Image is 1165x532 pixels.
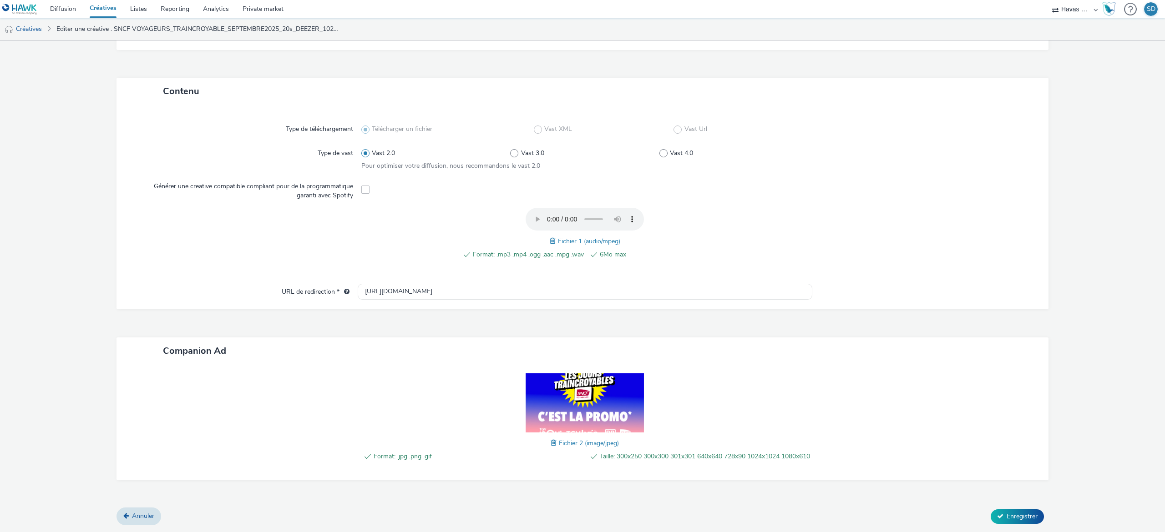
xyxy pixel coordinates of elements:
span: Pour optimiser votre diffusion, nous recommandons le vast 2.0 [361,161,540,170]
label: Générer une creative compatible compliant pour de la programmatique garanti avec Spotify [133,178,357,201]
a: Annuler [116,507,161,525]
span: Vast 3.0 [521,149,544,158]
label: Type de téléchargement [282,121,357,134]
img: Hawk Academy [1102,2,1116,16]
span: Vast 2.0 [372,149,395,158]
img: Fichier 2 (image/jpeg) [526,373,644,432]
span: Vast 4.0 [670,149,693,158]
img: audio [5,25,14,34]
label: URL de redirection * [278,284,353,296]
span: Annuler [132,512,154,520]
a: Editer une créative : SNCF VOYAGEURS_TRAINCROYABLE_SEPTEMBRE2025_20s_DEEZER_1024x1024_DEDI [52,18,343,40]
div: SD [1147,2,1155,16]
span: Contenu [163,85,199,97]
span: Vast XML [544,125,572,134]
span: Fichier 1 (audio/mpeg) [558,237,620,246]
span: Format: .jpg .png .gif [374,451,584,462]
span: Format: .mp3 .mp4 .ogg .aac .mpg .wav [473,249,584,260]
span: Télécharger un fichier [372,125,432,134]
a: Hawk Academy [1102,2,1119,16]
span: Vast Url [684,125,707,134]
img: undefined Logo [2,4,37,15]
span: Companion Ad [163,345,226,357]
button: Enregistrer [991,509,1044,524]
label: Type de vast [314,145,357,158]
span: Enregistrer [1007,512,1038,521]
span: 6Mo max [600,249,711,260]
span: Taille: 300x250 300x300 301x301 640x640 728x90 1024x1024 1080x610 [600,451,810,462]
input: url... [358,284,812,300]
div: L'URL de redirection sera utilisée comme URL de validation avec certains SSP et ce sera l'URL de ... [339,287,349,296]
span: Fichier 2 (image/jpeg) [559,439,619,447]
